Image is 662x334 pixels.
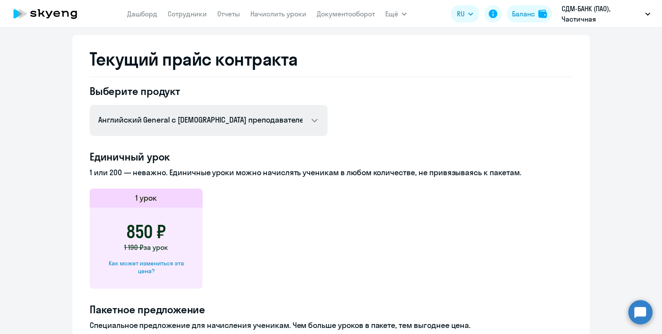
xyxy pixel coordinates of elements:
[168,9,207,18] a: Сотрудники
[250,9,306,18] a: Начислить уроки
[103,259,189,275] div: Как может измениться эта цена?
[562,3,642,24] p: СДМ-БАНК (ПАО), Частичная компенсация
[385,9,398,19] span: Ещё
[317,9,375,18] a: Документооборот
[507,5,552,22] button: Балансbalance
[385,5,407,22] button: Ещё
[90,150,572,164] h4: Единичный урок
[90,49,572,69] h2: Текущий прайс контракта
[457,9,465,19] span: RU
[451,5,479,22] button: RU
[90,320,572,331] p: Специальное предложение для начисления ученикам. Чем больше уроков в пакете, тем выгоднее цена.
[512,9,535,19] div: Баланс
[135,192,157,204] h5: 1 урок
[127,9,157,18] a: Дашборд
[144,243,168,252] span: за урок
[538,9,547,18] img: balance
[124,243,144,252] span: 1 190 ₽
[126,221,166,242] h3: 850 ₽
[90,167,572,178] p: 1 или 200 — неважно. Единичные уроки можно начислять ученикам в любом количестве, не привязываясь...
[90,302,572,316] h4: Пакетное предложение
[217,9,240,18] a: Отчеты
[90,84,328,98] h4: Выберите продукт
[557,3,655,24] button: СДМ-БАНК (ПАО), Частичная компенсация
